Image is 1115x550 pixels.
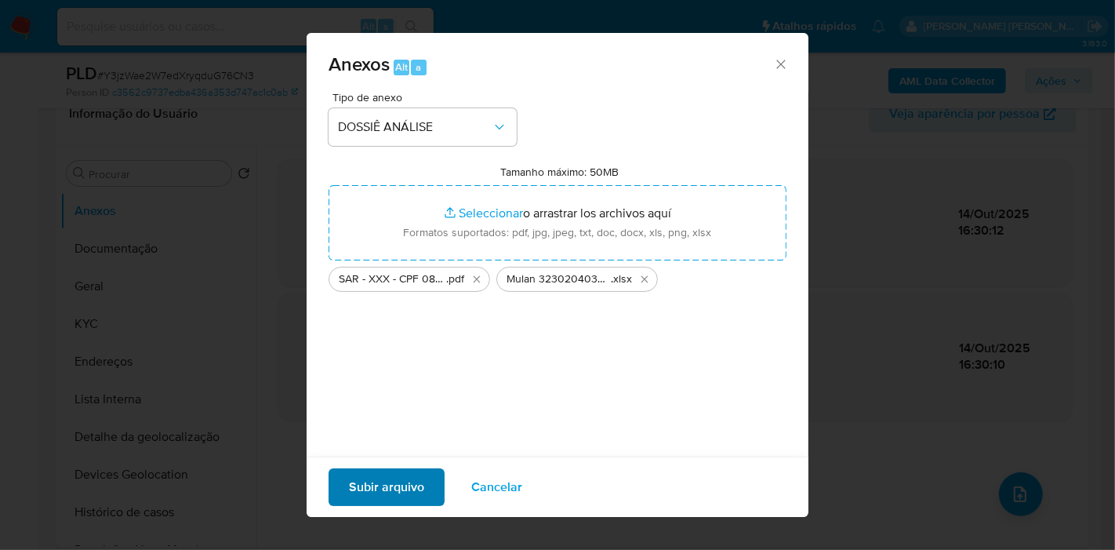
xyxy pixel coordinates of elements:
[395,60,408,75] span: Alt
[611,271,632,287] span: .xlsx
[329,108,517,146] button: DOSSIÊ ANÁLISE
[329,50,390,78] span: Anexos
[416,60,421,75] span: a
[329,468,445,506] button: Subir arquivo
[451,468,543,506] button: Cancelar
[338,119,492,135] span: DOSSIÊ ANÁLISE
[467,270,486,289] button: Eliminar SAR - XXX - CPF 08785539678 - ANTONIO OLIVIO RODRIGUES LOPES.pdf
[635,270,654,289] button: Eliminar Mulan 323020403_2025_10_15_09_53_45.xlsx
[773,56,787,71] button: Cerrar
[446,271,464,287] span: .pdf
[339,271,446,287] span: SAR - XXX - CPF 08785539678 - [PERSON_NAME] [PERSON_NAME]
[349,470,424,504] span: Subir arquivo
[501,165,619,179] label: Tamanho máximo: 50MB
[329,260,786,292] ul: Archivos seleccionados
[471,470,522,504] span: Cancelar
[507,271,611,287] span: Mulan 323020403_2025_10_15_09_53_45
[332,92,521,103] span: Tipo de anexo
